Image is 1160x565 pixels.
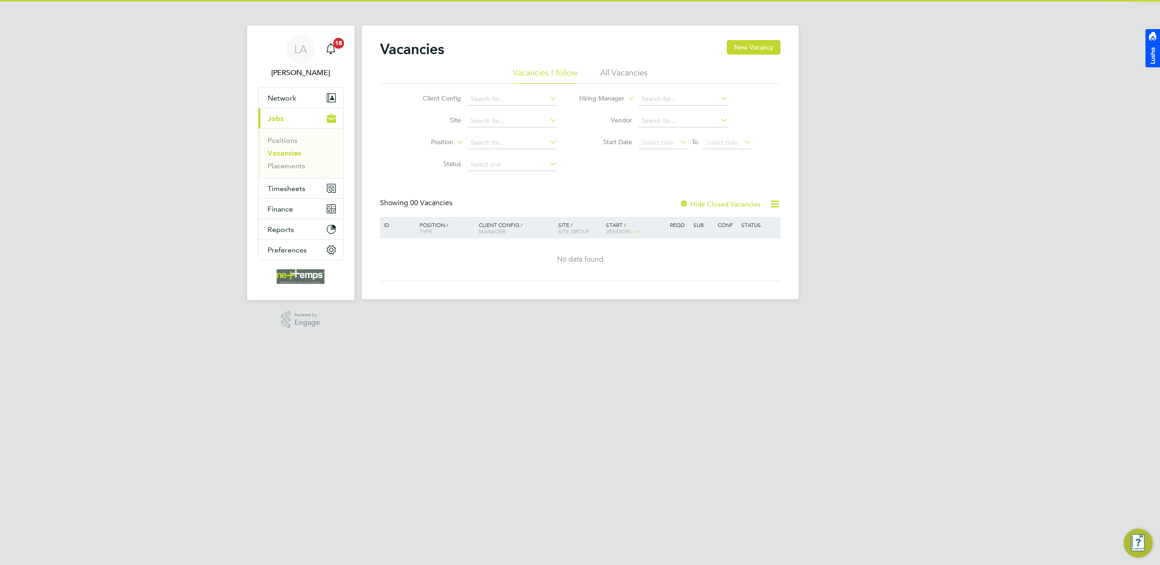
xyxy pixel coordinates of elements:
a: LA[PERSON_NAME] [258,35,344,78]
div: Jobs [258,128,343,178]
div: Position / [413,217,476,239]
label: Vendor [580,116,632,124]
span: Finance [268,205,293,213]
span: To [689,136,701,148]
button: Jobs [258,108,343,128]
a: Vacancies [268,149,301,157]
div: Reqd [668,217,691,232]
nav: Main navigation [247,25,355,300]
div: Conf [715,217,739,232]
span: Network [268,94,296,102]
div: Showing [380,198,454,208]
button: Reports [258,219,343,239]
img: net-temps-logo-retina.png [277,269,325,284]
a: Positions [268,136,298,145]
div: ID [381,217,413,232]
span: LA [294,43,307,55]
span: Type [420,227,432,235]
button: Network [258,88,343,108]
a: Go to home page [258,269,344,284]
label: Hide Closed Vacancies [679,200,760,208]
span: Select date [706,138,739,146]
label: Client Config [409,94,461,102]
label: Status [409,160,461,168]
span: Manager [479,227,506,235]
a: Powered byEngage [281,311,320,328]
span: Site Group [558,227,589,235]
a: 18 [322,35,340,64]
a: Placements [268,161,305,170]
span: 18 [333,38,344,49]
input: Search for... [638,93,728,106]
input: Search for... [467,93,557,106]
h2: Vacancies [380,40,444,58]
input: Select one [467,158,557,171]
div: Sub [691,217,715,232]
div: Start / [604,217,668,240]
div: No data found [381,255,779,264]
div: Site / [556,217,604,239]
span: Vendors [606,227,632,235]
span: Reports [268,225,294,234]
button: Timesheets [258,178,343,198]
span: Lauren Ashmore [258,67,344,78]
div: Client Config / [476,217,556,239]
div: Status [739,217,779,232]
label: Start Date [580,138,632,146]
label: Position [401,138,453,147]
li: All Vacancies [600,67,648,84]
label: Hiring Manager [572,94,624,103]
button: Finance [258,199,343,219]
li: Vacancies I follow [513,67,577,84]
input: Search for... [638,115,728,127]
span: Select date [642,138,674,146]
span: Engage [294,319,320,327]
input: Search for... [467,136,557,149]
button: Engage Resource Center [1124,529,1153,558]
input: Search for... [467,115,557,127]
label: Site [409,116,461,124]
span: Jobs [268,114,284,123]
span: Timesheets [268,184,305,193]
button: Preferences [258,240,343,260]
span: Powered by [294,311,320,319]
span: Preferences [268,246,307,254]
span: 00 Vacancies [410,198,452,207]
button: New Vacancy [727,40,780,55]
